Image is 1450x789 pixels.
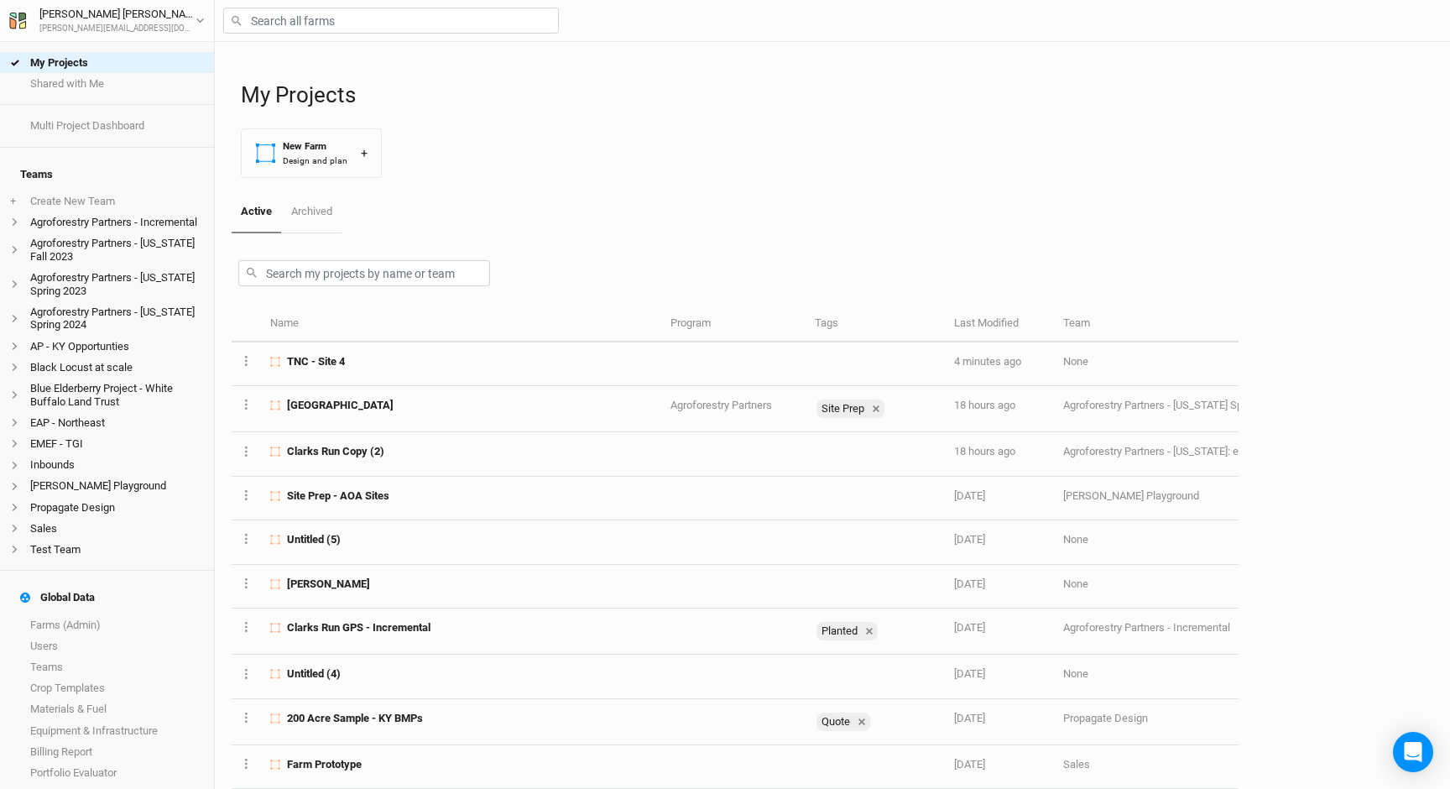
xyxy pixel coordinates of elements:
[287,620,430,635] span: Clarks Run GPS - Incremental
[223,8,559,34] input: Search all farms
[954,489,985,502] span: Sep 8, 2025 11:29 AM
[20,591,95,604] div: Global Data
[954,621,985,634] span: Sep 5, 2025 10:31 AM
[816,400,884,418] div: Site Prep
[287,444,384,459] span: Clarks Run Copy (2)
[287,577,370,592] span: Gottwald
[954,445,1015,457] span: Sep 9, 2025 6:52 PM
[1393,732,1433,772] div: Open Intercom Messenger
[238,260,490,286] input: Search my projects by name or team
[261,306,660,342] th: Name
[806,306,945,342] th: Tags
[954,667,985,680] span: Sep 5, 2025 10:29 AM
[361,144,368,162] div: +
[241,128,382,178] button: New FarmDesign and plan+
[954,577,985,590] span: Sep 5, 2025 10:37 AM
[287,666,341,682] span: Untitled (4)
[816,622,878,640] div: Planted
[10,158,204,191] h4: Teams
[39,6,196,23] div: [PERSON_NAME] [PERSON_NAME]
[945,306,1054,342] th: Last Modified
[287,354,345,369] span: TNC - Site 4
[10,195,16,208] span: +
[287,489,389,504] span: Site Prep - AOA Sites
[816,713,870,731] div: Quote
[954,533,985,546] span: Sep 8, 2025 9:47 AM
[283,139,347,154] div: New Farm
[283,154,347,167] div: Design and plan
[287,757,362,772] span: Farm Prototype
[287,532,341,547] span: Untitled (5)
[954,712,985,724] span: Sep 4, 2025 1:54 PM
[281,191,341,232] a: Archived
[660,306,805,342] th: Program
[241,82,1433,108] h1: My Projects
[8,5,206,35] button: [PERSON_NAME] [PERSON_NAME][PERSON_NAME][EMAIL_ADDRESS][DOMAIN_NAME]
[39,23,196,35] div: [PERSON_NAME][EMAIL_ADDRESS][DOMAIN_NAME]
[954,399,1015,411] span: Sep 9, 2025 6:55 PM
[816,713,853,731] div: Quote
[670,399,772,411] span: Agroforestry Partners
[816,400,868,418] div: Site Prep
[954,355,1021,368] span: Sep 10, 2025 1:19 PM
[816,622,861,640] div: Planted
[287,398,394,413] span: Key Pike West
[287,711,423,726] span: 200 Acre Sample - KY BMPs
[954,758,985,771] span: Sep 3, 2025 7:22 PM
[232,191,281,233] a: Active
